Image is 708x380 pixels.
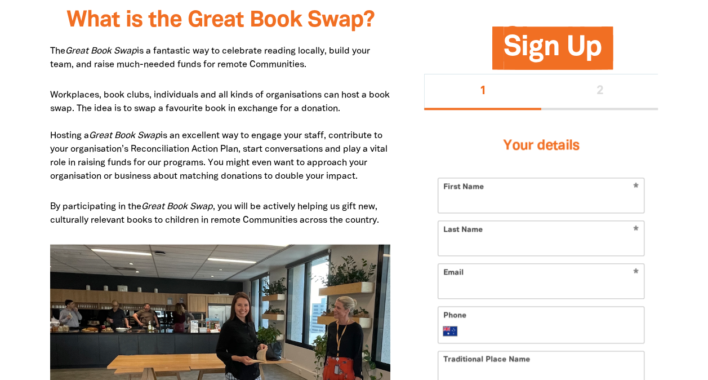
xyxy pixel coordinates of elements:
[65,47,137,55] em: Great Book Swap
[66,10,374,31] span: What is the Great Book Swap?
[504,35,602,69] span: Sign Up
[438,123,644,169] h3: Your details
[424,74,541,110] button: Stage 1
[50,45,391,72] p: The is a fantastic way to celebrate reading locally, build your team, and raise much-needed funds...
[141,203,213,211] em: Great Book Swap
[89,132,161,140] em: Great Book Swap
[50,200,391,227] p: By participating in the , you will be actively helping us gift new, culturally relevant books to ...
[50,89,391,183] p: Workplaces, book clubs, individuals and all kinds of organisations can host a book swap. The idea...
